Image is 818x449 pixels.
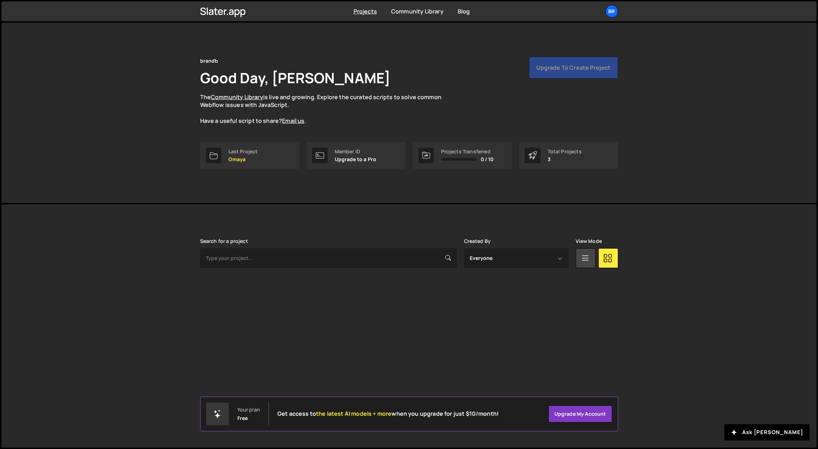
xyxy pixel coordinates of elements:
h2: Get access to when you upgrade for just $10/month! [277,410,499,417]
h1: Good Day, [PERSON_NAME] [200,68,391,87]
p: Upgrade to a Pro [335,157,377,162]
p: Omaya [229,157,258,162]
span: 0 / 10 [481,157,494,162]
div: brandЪ [200,57,218,65]
div: Total Projects [548,149,582,154]
div: Projects Transferred [441,149,494,154]
label: View Mode [576,238,602,244]
a: Email us [282,117,304,125]
a: Last Project Omaya [200,142,299,169]
span: the latest AI models + more [316,410,391,417]
p: The is live and growing. Explore the curated scripts to solve common Webflow issues with JavaScri... [200,93,455,125]
div: Last Project [229,149,258,154]
button: Ask [PERSON_NAME] [724,424,809,441]
label: Search for a project [200,238,248,244]
a: Community Library [211,93,263,101]
p: 3 [548,157,582,162]
a: Projects [354,7,377,15]
a: Blog [458,7,470,15]
a: Upgrade my account [548,405,612,422]
div: Your plan [237,407,260,413]
a: Community Library [391,7,444,15]
input: Type your project... [200,248,457,268]
a: br [605,5,618,18]
div: Member ID [335,149,377,154]
div: Free [237,415,248,421]
label: Created By [464,238,491,244]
